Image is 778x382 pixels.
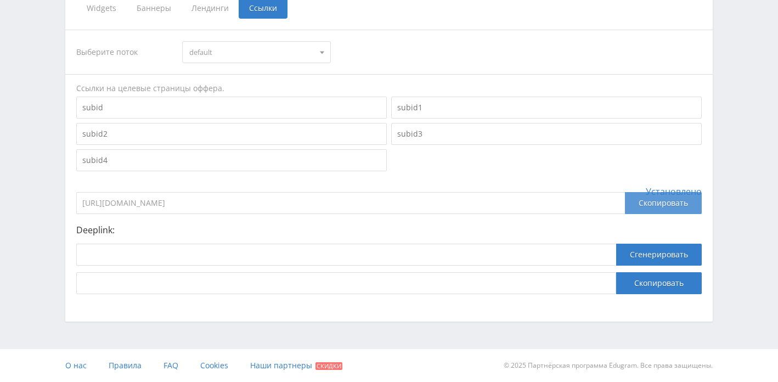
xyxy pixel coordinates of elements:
input: subid4 [76,149,387,171]
input: subid2 [76,123,387,145]
div: Скопировать [625,192,702,214]
input: subid3 [391,123,702,145]
span: Установлено [646,187,702,196]
div: Ссылки на целевые страницы оффера. [76,83,702,94]
span: Cookies [200,360,228,370]
span: FAQ [164,360,178,370]
a: FAQ [164,349,178,382]
span: О нас [65,360,87,370]
input: subid [76,97,387,119]
span: Правила [109,360,142,370]
button: Скопировать [616,272,702,294]
a: Cookies [200,349,228,382]
span: default [189,42,313,63]
div: Выберите поток [76,41,172,63]
a: Правила [109,349,142,382]
p: Deeplink: [76,225,702,235]
a: Наши партнеры Скидки [250,349,342,382]
div: © 2025 Партнёрская программа Edugram. Все права защищены. [394,349,713,382]
a: О нас [65,349,87,382]
button: Сгенерировать [616,244,702,266]
span: Наши партнеры [250,360,312,370]
span: Скидки [315,362,342,370]
input: subid1 [391,97,702,119]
